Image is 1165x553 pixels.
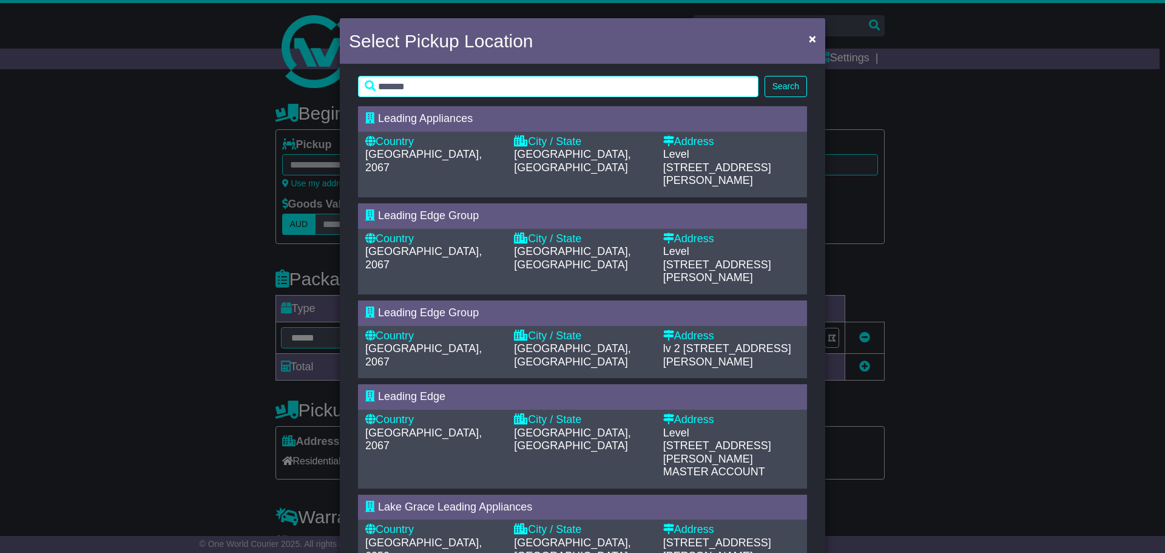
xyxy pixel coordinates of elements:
[663,342,680,355] span: lv 2
[514,135,650,149] div: City / State
[365,232,502,246] div: Country
[765,76,807,97] button: Search
[365,135,502,149] div: Country
[803,26,822,51] button: Close
[663,466,765,478] span: MASTER ACCOUNT
[514,245,630,271] span: [GEOGRAPHIC_DATA], [GEOGRAPHIC_DATA]
[365,427,482,452] span: [GEOGRAPHIC_DATA], 2067
[663,413,800,427] div: Address
[514,523,650,537] div: City / State
[663,427,771,465] span: Level [STREET_ADDRESS][PERSON_NAME]
[378,501,532,513] span: Lake Grace Leading Appliances
[514,148,630,174] span: [GEOGRAPHIC_DATA], [GEOGRAPHIC_DATA]
[365,148,482,174] span: [GEOGRAPHIC_DATA], 2067
[378,112,473,124] span: Leading Appliances
[378,209,479,222] span: Leading Edge Group
[663,330,800,343] div: Address
[365,330,502,343] div: Country
[514,232,650,246] div: City / State
[378,390,445,402] span: Leading Edge
[365,523,502,537] div: Country
[514,330,650,343] div: City / State
[663,135,800,149] div: Address
[663,245,771,283] span: Level [STREET_ADDRESS][PERSON_NAME]
[663,148,771,186] span: Level [STREET_ADDRESS][PERSON_NAME]
[365,413,502,427] div: Country
[514,413,650,427] div: City / State
[663,232,800,246] div: Address
[663,342,791,368] span: [STREET_ADDRESS][PERSON_NAME]
[365,245,482,271] span: [GEOGRAPHIC_DATA], 2067
[514,342,630,368] span: [GEOGRAPHIC_DATA], [GEOGRAPHIC_DATA]
[349,27,533,55] h4: Select Pickup Location
[809,32,816,46] span: ×
[514,427,630,452] span: [GEOGRAPHIC_DATA], [GEOGRAPHIC_DATA]
[365,342,482,368] span: [GEOGRAPHIC_DATA], 2067
[378,307,479,319] span: Leading Edge Group
[663,523,800,537] div: Address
